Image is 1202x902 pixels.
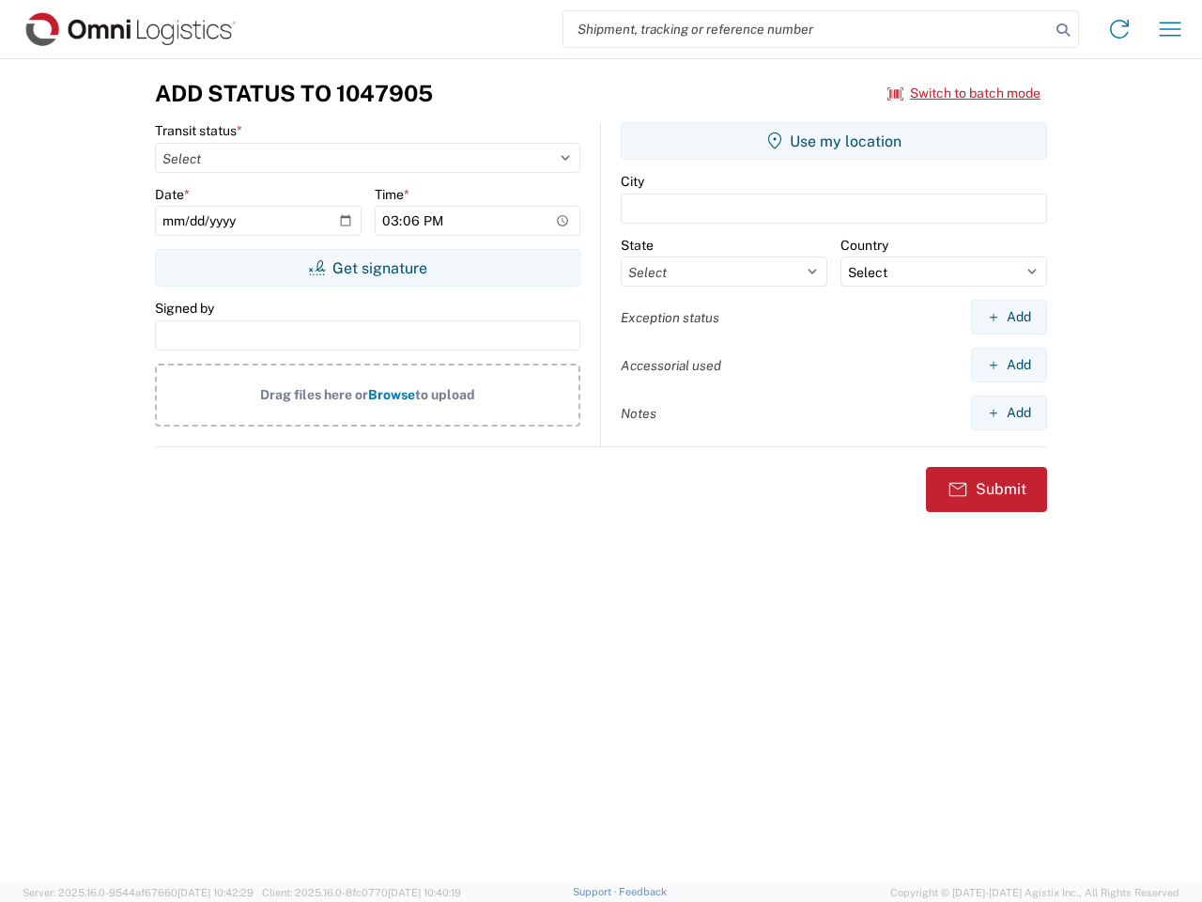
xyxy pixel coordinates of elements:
[971,300,1047,334] button: Add
[621,309,719,326] label: Exception status
[621,237,654,254] label: State
[621,173,644,190] label: City
[155,80,433,107] h3: Add Status to 1047905
[155,249,580,287] button: Get signature
[155,122,242,139] label: Transit status
[971,348,1047,382] button: Add
[260,387,368,402] span: Drag files here or
[375,186,409,203] label: Time
[563,11,1050,47] input: Shipment, tracking or reference number
[890,884,1179,901] span: Copyright © [DATE]-[DATE] Agistix Inc., All Rights Reserved
[177,887,254,898] span: [DATE] 10:42:29
[840,237,888,254] label: Country
[621,122,1047,160] button: Use my location
[415,387,475,402] span: to upload
[23,887,254,898] span: Server: 2025.16.0-9544af67660
[926,467,1047,512] button: Submit
[621,405,656,422] label: Notes
[155,186,190,203] label: Date
[887,78,1040,109] button: Switch to batch mode
[619,886,667,897] a: Feedback
[573,886,620,897] a: Support
[388,887,461,898] span: [DATE] 10:40:19
[621,357,721,374] label: Accessorial used
[155,300,214,317] label: Signed by
[971,396,1047,430] button: Add
[262,887,461,898] span: Client: 2025.16.0-8fc0770
[368,387,415,402] span: Browse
